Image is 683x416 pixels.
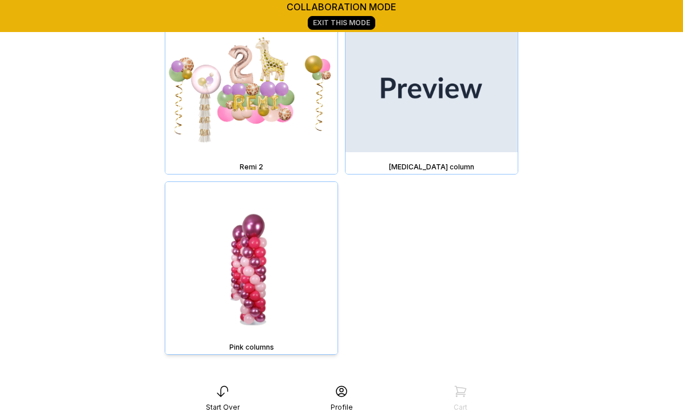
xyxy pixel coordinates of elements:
[348,163,515,172] div: [MEDICAL_DATA] column
[346,2,518,174] img: Breast cancer column
[168,163,335,172] div: Remi 2
[165,182,337,354] img: Pink columns
[454,403,467,412] div: Cart
[308,16,375,30] a: Exit This Mode
[168,343,335,352] div: Pink columns
[165,2,337,174] img: Remi 2
[331,403,353,412] div: Profile
[206,403,240,412] div: Start Over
